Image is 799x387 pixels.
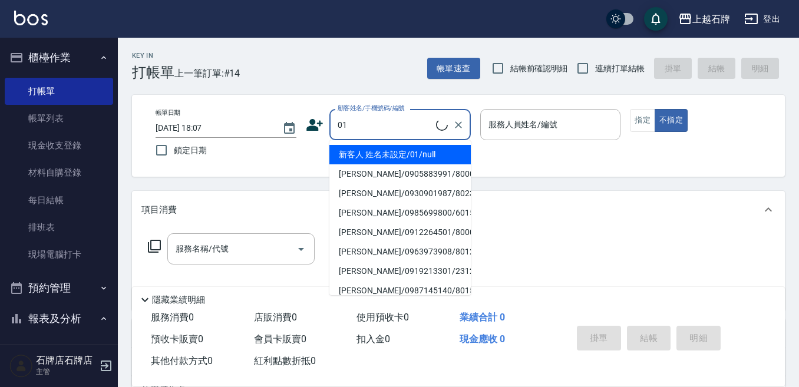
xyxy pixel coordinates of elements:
[36,355,96,366] h5: 石牌店石牌店
[5,241,113,268] a: 現場電腦打卡
[510,62,568,75] span: 結帳前確認明細
[174,66,240,81] span: 上一筆訂單:#14
[9,354,33,378] img: Person
[132,191,785,229] div: 項目消費
[450,117,467,133] button: Clear
[460,333,505,345] span: 現金應收 0
[329,223,471,242] li: [PERSON_NAME]/0912264501/8000239
[356,333,390,345] span: 扣入金 0
[5,303,113,334] button: 報表及分析
[156,108,180,117] label: 帳單日期
[356,312,409,323] span: 使用預收卡 0
[254,312,297,323] span: 店販消費 0
[329,184,471,203] li: [PERSON_NAME]/0930901987/8023
[151,312,194,323] span: 服務消費 0
[644,7,668,31] button: save
[5,42,113,73] button: 櫃檯作業
[132,52,174,59] h2: Key In
[329,281,471,300] li: [PERSON_NAME]/0987145140/8015
[329,262,471,281] li: [PERSON_NAME]/0919213301/2312
[329,145,471,164] li: 新客人 姓名未設定/01/null
[595,62,645,75] span: 連續打單結帳
[329,164,471,184] li: [PERSON_NAME]/0905883991/8000183
[673,7,735,31] button: 上越石牌
[655,109,688,132] button: 不指定
[5,159,113,186] a: 材料自購登錄
[630,109,655,132] button: 指定
[427,58,480,80] button: 帳單速查
[152,294,205,306] p: 隱藏業績明細
[5,105,113,132] a: 帳單列表
[329,203,471,223] li: [PERSON_NAME]/0985699800/60157
[141,204,177,216] p: 項目消費
[338,104,405,113] label: 顧客姓名/手機號碼/編號
[36,366,96,377] p: 主管
[5,338,113,365] a: 報表目錄
[5,132,113,159] a: 現金收支登錄
[5,187,113,214] a: 每日結帳
[151,333,203,345] span: 預收卡販賣 0
[460,312,505,323] span: 業績合計 0
[292,240,311,259] button: Open
[739,8,785,30] button: 登出
[132,64,174,81] h3: 打帳單
[5,214,113,241] a: 排班表
[254,333,306,345] span: 會員卡販賣 0
[151,355,213,366] span: 其他付款方式 0
[275,114,303,143] button: Choose date, selected date is 2025-08-19
[156,118,270,138] input: YYYY/MM/DD hh:mm
[14,11,48,25] img: Logo
[5,78,113,105] a: 打帳單
[174,144,207,157] span: 鎖定日期
[329,242,471,262] li: [PERSON_NAME]/0963973908/8012
[254,355,316,366] span: 紅利點數折抵 0
[692,12,730,27] div: 上越石牌
[5,273,113,303] button: 預約管理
